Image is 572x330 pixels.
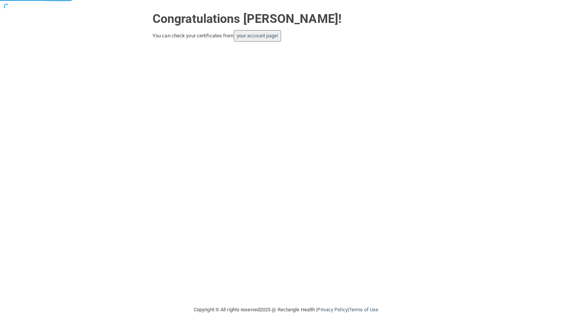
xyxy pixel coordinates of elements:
[237,33,278,39] a: your account page!
[234,30,281,42] button: your account page!
[349,307,378,312] a: Terms of Use
[317,307,347,312] a: Privacy Policy
[153,30,419,42] div: You can check your certificates from
[153,11,342,26] strong: Congratulations [PERSON_NAME]!
[147,298,425,322] div: Copyright © All rights reserved 2025 @ Rectangle Health | |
